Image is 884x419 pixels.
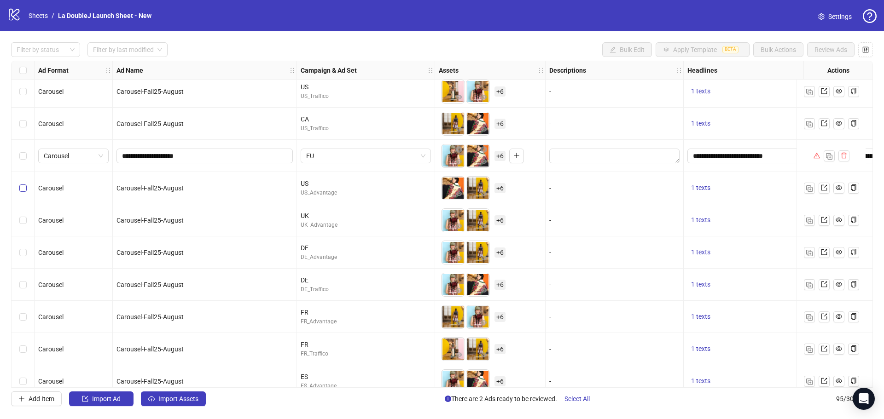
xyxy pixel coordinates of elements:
[445,391,597,406] span: There are 2 Ads ready to be reviewed.
[454,156,465,167] button: Preview
[836,378,842,384] span: eye
[687,344,714,355] button: 1 texts
[454,317,465,328] button: Preview
[442,144,465,167] img: Asset 1
[110,61,112,79] div: Resize Ad Format column
[456,190,462,197] span: eye
[158,395,198,402] span: Import Assets
[806,250,813,256] img: Duplicate
[804,215,815,226] button: Duplicate
[821,249,827,255] span: export
[821,120,827,126] span: export
[427,67,434,74] span: holder
[12,301,35,333] div: Select row 92
[456,351,462,358] span: eye
[509,149,524,163] button: Add
[18,396,25,402] span: plus
[481,384,487,390] span: eye
[481,94,487,100] span: eye
[56,11,153,21] a: La DoubleJ Launch Sheet - New
[836,120,842,126] span: eye
[456,384,462,390] span: eye
[850,281,857,287] span: copy
[116,120,184,127] span: Carousel-Fall25-August
[466,112,489,135] img: Asset 2
[442,209,465,232] img: Asset 1
[494,312,506,322] span: + 6
[836,394,873,404] span: 95 / 300 items
[691,248,710,256] span: 1 texts
[821,281,827,287] span: export
[38,313,64,321] span: Carousel
[478,285,489,296] button: Preview
[12,75,35,108] div: Select row 85
[549,149,680,163] div: Edit values
[442,112,465,135] img: Asset 1
[52,11,54,21] li: /
[454,221,465,232] button: Preview
[301,243,431,253] div: DE
[806,346,813,353] img: Duplicate
[656,42,750,57] button: Apply TemplateBETA
[821,313,827,320] span: export
[804,311,815,322] button: Duplicate
[543,61,545,79] div: Resize Assets column
[691,377,710,385] span: 1 texts
[481,287,487,293] span: eye
[82,396,88,402] span: import
[481,255,487,261] span: eye
[549,378,551,385] span: -
[12,61,35,80] div: Select all rows
[691,281,710,288] span: 1 texts
[294,61,297,79] div: Resize Ad Name column
[466,338,489,361] img: Asset 2
[478,253,489,264] button: Preview
[301,124,431,133] div: US_Traffico
[12,172,35,204] div: Select row 88
[44,149,103,163] span: Carousel
[12,365,35,397] div: Select row 94
[301,339,431,350] div: FR
[442,370,465,393] img: Asset 1
[92,395,121,402] span: Import Ad
[538,67,544,74] span: holder
[439,65,459,75] strong: Assets
[38,88,64,95] span: Carousel
[827,65,849,75] strong: Actions
[116,217,184,224] span: Carousel-Fall25-August
[850,217,857,223] span: copy
[442,177,465,200] img: Asset 1
[442,80,465,103] img: Asset 1
[836,281,842,287] span: eye
[850,313,857,320] span: copy
[38,281,64,288] span: Carousel
[116,88,184,95] span: Carousel-Fall25-August
[821,217,827,223] span: export
[826,153,832,160] img: Duplicate
[806,185,813,192] img: Duplicate
[466,80,489,103] img: Asset 2
[806,379,813,385] img: Duplicate
[301,382,431,390] div: ES_Advantage
[804,344,815,355] button: Duplicate
[544,67,551,74] span: holder
[687,376,714,387] button: 1 texts
[301,307,431,317] div: FR
[549,281,551,288] span: -
[824,150,835,161] button: Duplicate
[687,215,714,226] button: 1 texts
[691,345,710,352] span: 1 texts
[478,124,489,135] button: Preview
[442,241,465,264] img: Asset 1
[858,42,873,57] button: Configure table settings
[836,249,842,255] span: eye
[549,249,551,256] span: -
[836,88,842,94] span: eye
[466,370,489,393] img: Asset 2
[456,319,462,326] span: eye
[301,285,431,294] div: DE_Traffico
[804,279,815,290] button: Duplicate
[691,184,710,191] span: 1 texts
[806,121,813,127] img: Duplicate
